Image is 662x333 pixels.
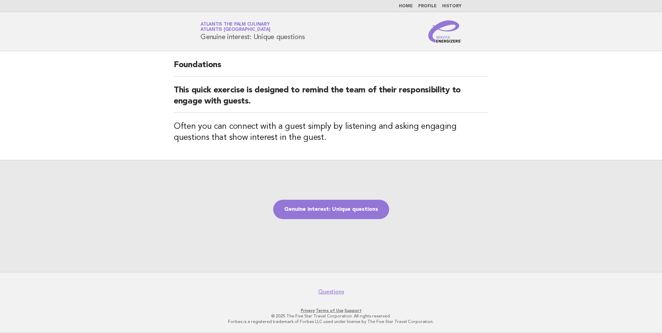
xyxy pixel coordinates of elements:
[119,319,543,324] p: Forbes is a registered trademark of Forbes LLC used under license by The Five Star Travel Corpora...
[442,4,462,8] a: History
[119,313,543,319] p: © 2025 The Five Star Travel Corporation. All rights reserved.
[273,200,389,219] a: Genuine interest: Unique questions
[200,22,305,40] h1: Genuine interest: Unique questions
[174,60,488,76] h2: Foundations
[318,288,344,295] a: Questions
[200,28,270,32] span: Atlantis [GEOGRAPHIC_DATA]
[316,308,343,313] a: Terms of Use
[301,308,315,313] a: Privacy
[428,20,462,43] img: Service Energizers
[418,4,437,8] a: Profile
[174,85,488,113] h2: This quick exercise is designed to remind the team of their responsibility to engage with guests.
[200,22,270,32] a: Atlantis The Palm CulinaryAtlantis [GEOGRAPHIC_DATA]
[399,4,413,8] a: Home
[174,121,488,143] h3: Often you can connect with a guest simply by listening and asking engaging questions that show in...
[345,308,361,313] a: Support
[119,308,543,313] p: · ·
